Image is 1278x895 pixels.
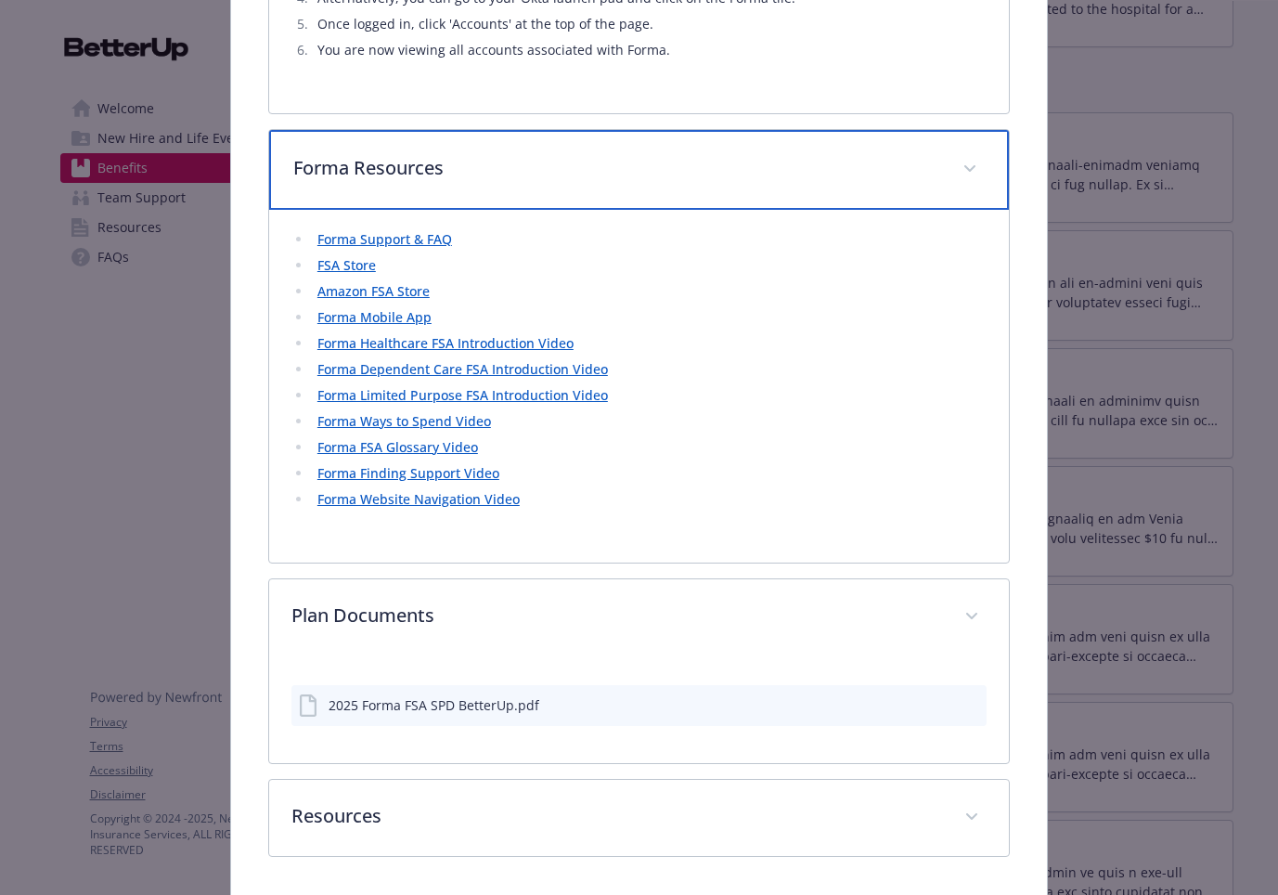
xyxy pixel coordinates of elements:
[962,695,979,715] button: preview file
[317,412,491,430] a: Forma Ways to Spend Video
[329,695,539,715] div: 2025 Forma FSA SPD BetterUp.pdf
[317,438,478,456] a: Forma FSA Glossary Video
[317,282,430,300] a: Amazon FSA Store
[317,230,452,248] a: Forma Support & FAQ
[269,780,1009,856] div: Resources
[317,386,608,404] a: Forma Limited Purpose FSA Introduction Video
[269,579,1009,655] div: Plan Documents
[317,490,520,508] a: Forma Website Navigation Video
[291,802,942,830] p: Resources
[317,334,574,352] a: Forma Healthcare FSA Introduction Video
[312,39,987,61] li: You are now viewing all accounts associated with Forma.
[317,464,499,482] a: Forma Finding Support Video
[293,154,940,182] p: Forma Resources
[269,130,1009,210] div: Forma Resources
[317,256,376,274] a: FSA Store
[269,655,1009,763] div: Plan Documents
[269,210,1009,563] div: Forma Resources
[317,360,608,378] a: Forma Dependent Care FSA Introduction Video
[317,308,432,326] a: Forma Mobile App
[933,695,948,715] button: download file
[312,13,987,35] li: Once logged in, click 'Accounts' at the top of the page.
[291,602,942,629] p: Plan Documents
